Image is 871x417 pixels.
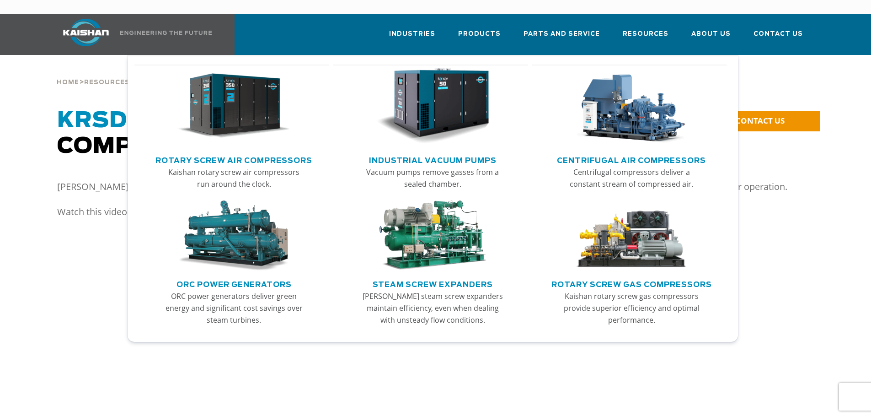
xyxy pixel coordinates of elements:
img: thumb-Rotary-Screw-Gas-Compressors [575,200,688,271]
span: Home [57,80,79,86]
span: Resources [623,29,668,39]
p: [PERSON_NAME] steam screw expanders maintain efficiency, even when dealing with unsteady flow con... [361,290,504,326]
img: thumb-Rotary-Screw-Air-Compressors [177,68,290,144]
a: Steam Screw Expanders [373,276,493,290]
img: thumb-Centrifugal-Air-Compressors [575,68,688,144]
span: Rotary Screw Direct-Drive Air Compressors [57,110,564,157]
img: thumb-Steam-Screw-Expanders [376,200,489,271]
a: Home [57,78,79,86]
a: Industries [389,22,435,53]
img: kaishan logo [52,19,120,46]
p: [PERSON_NAME]’s KRSD rotary screw direct-drive air compressor features a unique design that guara... [57,178,814,196]
a: Contact Us [753,22,803,53]
a: Rotary Screw Gas Compressors [551,276,712,290]
img: thumb-Industrial-Vacuum-Pumps [376,68,489,144]
a: Resources [623,22,668,53]
span: Contact Us [753,29,803,39]
a: ORC Power Generators [176,276,292,290]
span: Resources [84,80,130,86]
a: Centrifugal Air Compressors [557,152,706,166]
a: Kaishan USA [52,14,214,55]
p: Kaishan rotary screw air compressors run around the clock. [163,166,305,190]
div: > > > [57,55,379,90]
a: Products [458,22,501,53]
p: ORC power generators deliver green energy and significant cost savings over steam turbines. [163,290,305,326]
a: CONTACT US [706,111,820,131]
span: About Us [691,29,731,39]
img: Engineering the future [120,31,212,35]
a: Rotary Screw Air Compressors [155,152,312,166]
a: About Us [691,22,731,53]
p: Vacuum pumps remove gasses from a sealed chamber. [361,166,504,190]
p: Centrifugal compressors deliver a constant stream of compressed air. [560,166,703,190]
span: Parts and Service [524,29,600,39]
p: Watch this video of our very own [PERSON_NAME], regional manager, discussing [PERSON_NAME]’s KRSD... [57,203,814,221]
span: Industries [389,29,435,39]
span: CONTACT US [736,115,785,126]
a: Industrial Vacuum Pumps [369,152,497,166]
span: KRSD [57,110,127,132]
img: thumb-ORC-Power-Generators [177,200,290,271]
a: Resources [84,78,130,86]
a: Parts and Service [524,22,600,53]
p: Kaishan rotary screw gas compressors provide superior efficiency and optimal performance. [560,290,703,326]
span: Products [458,29,501,39]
